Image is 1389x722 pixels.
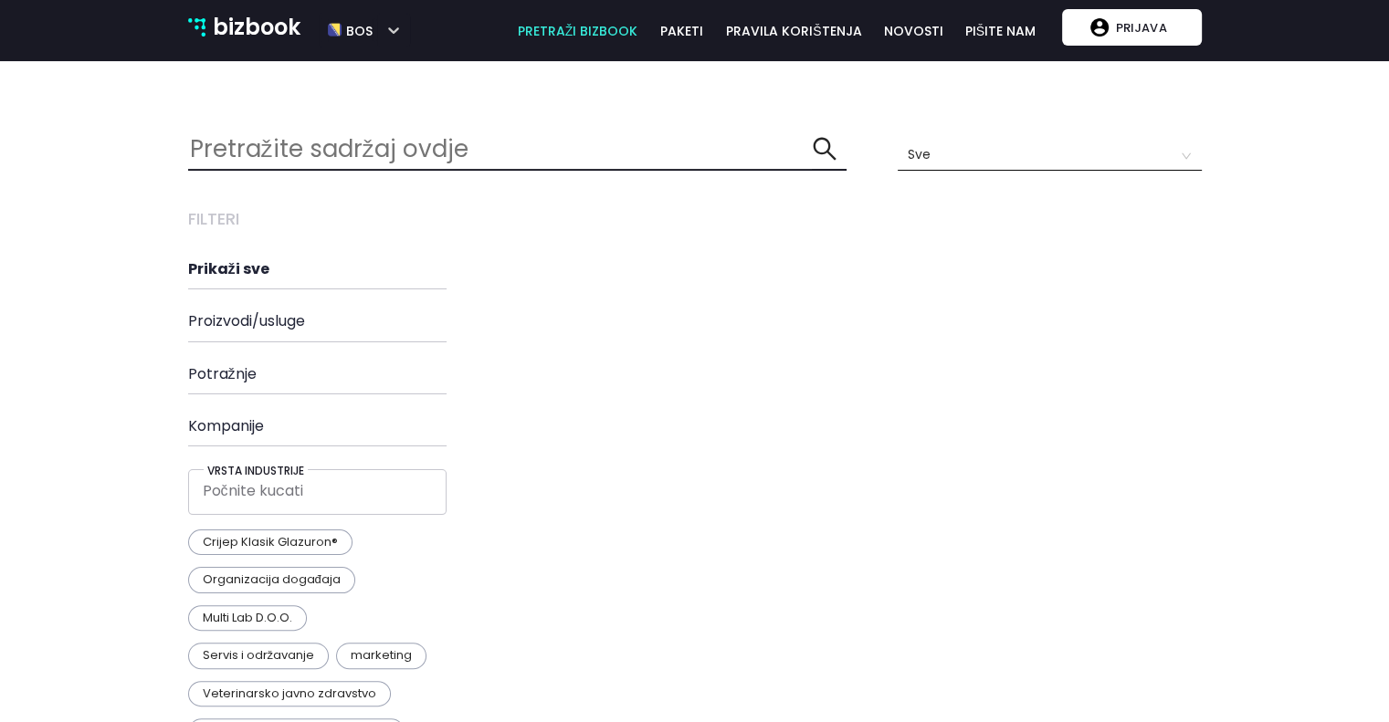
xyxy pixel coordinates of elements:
p: Organizacija događaja [188,567,355,592]
span: search [812,136,837,162]
span: Sve [908,141,1192,170]
h4: Prikaži sve [188,260,512,277]
img: account logo [1090,18,1109,37]
img: bos [328,16,342,46]
a: pretraži bizbook [506,21,650,41]
p: Veterinarsko javno zdravstvo [188,681,391,706]
p: Prijava [1109,10,1173,45]
h3: Filteri [188,209,512,229]
a: bizbook [188,10,301,45]
h5: bos [342,16,373,39]
a: paketi [649,21,714,41]
h5: Vrsta industrije [204,465,308,477]
h4: Proizvodi/usluge [188,312,512,330]
a: pišite nam [954,21,1047,41]
p: Servis i održavanje [188,643,330,668]
h4: Potražnje [188,365,512,382]
img: bizbook [188,18,206,37]
p: Multi Lab D.O.O. [188,605,307,631]
a: novosti [874,21,954,41]
input: Pretražite sadržaj ovdje [188,130,813,169]
a: pravila korištenja [714,21,873,41]
button: Prijava [1062,9,1201,46]
p: marketing [336,643,426,668]
h4: Kompanije [188,417,512,434]
p: Crijep Klasik Glazuron® [188,529,353,555]
p: bizbook [213,10,300,45]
